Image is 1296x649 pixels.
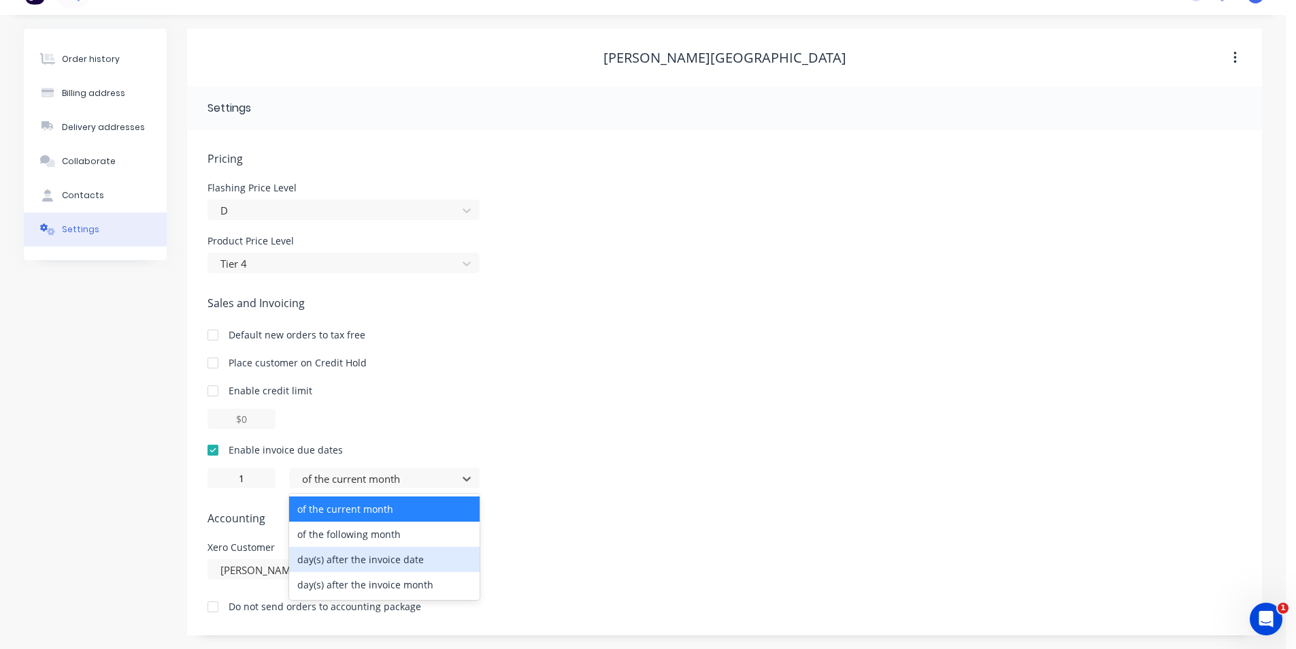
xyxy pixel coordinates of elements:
input: 0 [207,468,276,488]
button: Contacts [24,178,167,212]
span: Sales and Invoicing [207,295,1242,311]
input: $0 [207,409,276,429]
button: Collaborate [24,144,167,178]
span: Pricing [207,151,1242,167]
div: Flashing Price Level [207,183,480,193]
div: Product Price Level [207,236,480,246]
iframe: Intercom live chat [1250,603,1282,635]
div: Place customer on Credit Hold [229,355,367,370]
div: Enable credit limit [229,383,312,398]
div: Order history [62,53,120,65]
div: Default new orders to tax free [229,328,365,342]
div: of the following month [289,522,480,547]
div: Xero Customer [207,543,480,552]
div: [PERSON_NAME][GEOGRAPHIC_DATA] [603,50,846,66]
div: Settings [62,223,99,236]
div: Do not send orders to accounting package [229,599,421,614]
div: day(s) after the invoice date [289,547,480,572]
button: Delivery addresses [24,110,167,144]
div: day(s) after the invoice month [289,572,480,597]
div: of the current month [289,496,480,522]
span: Accounting [207,510,1242,526]
div: Contacts [62,189,104,202]
button: Billing address [24,76,167,110]
span: 1 [1278,603,1289,614]
div: Billing address [62,87,125,99]
div: Delivery addresses [62,121,145,133]
button: Settings [24,212,167,247]
div: Collaborate [62,155,116,168]
div: Enable invoice due dates [229,443,343,457]
button: Order history [24,42,167,76]
div: Settings [207,100,251,116]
